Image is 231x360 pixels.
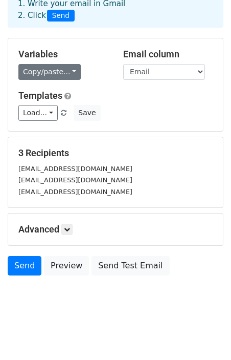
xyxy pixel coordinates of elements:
a: Send Test Email [91,256,169,276]
button: Save [74,105,100,121]
iframe: Chat Widget [180,311,231,360]
a: Load... [18,105,58,121]
h5: Advanced [18,224,213,235]
h5: Variables [18,49,108,60]
a: Preview [44,256,89,276]
h5: Email column [123,49,213,60]
a: Copy/paste... [18,64,81,80]
div: Widget de chat [180,311,231,360]
small: [EMAIL_ADDRESS][DOMAIN_NAME] [18,176,132,184]
small: [EMAIL_ADDRESS][DOMAIN_NAME] [18,188,132,196]
span: Send [47,10,75,22]
small: [EMAIL_ADDRESS][DOMAIN_NAME] [18,165,132,173]
a: Templates [18,90,62,101]
h5: 3 Recipients [18,147,213,159]
a: Send [8,256,41,276]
